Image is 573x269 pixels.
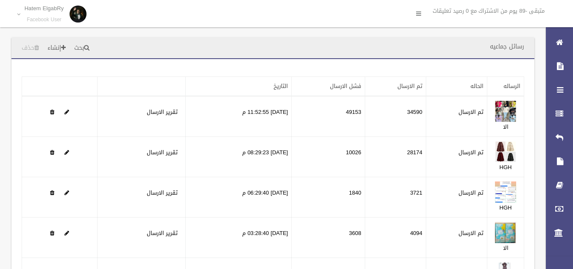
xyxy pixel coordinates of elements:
a: Edit [495,107,516,117]
a: بحث [71,40,93,56]
a: HGH [500,162,512,173]
a: تقرير الارسال [147,147,178,158]
a: Edit [64,147,69,158]
a: Edit [495,228,516,238]
img: 638827578350283960.jpg [495,181,516,203]
img: 638828334203016414.jpg [495,222,516,243]
td: [DATE] 11:52:55 م [186,96,292,137]
td: 49153 [291,96,365,137]
a: Edit [495,147,516,158]
a: Edit [495,187,516,198]
td: 3721 [365,177,426,218]
td: 28174 [365,137,426,177]
small: Facebook User [25,17,64,23]
a: تم الارسال [397,81,422,91]
a: Edit [64,228,69,238]
a: التاريخ [274,81,288,91]
th: الحاله [426,77,487,96]
td: 3608 [291,218,365,258]
td: [DATE] 03:28:40 م [186,218,292,258]
td: [DATE] 08:29:23 م [186,137,292,177]
td: 4094 [365,218,426,258]
td: [DATE] 06:29:40 م [186,177,292,218]
label: تم الارسال [458,107,484,117]
label: تم الارسال [458,147,484,158]
td: 34590 [365,96,426,137]
a: الا [503,243,509,253]
th: الرساله [487,77,524,96]
a: Edit [64,187,69,198]
a: الا [503,122,509,132]
label: تم الارسال [458,188,484,198]
a: Edit [64,107,69,117]
a: إنشاء [44,40,69,56]
td: 1840 [291,177,365,218]
label: تم الارسال [458,228,484,238]
a: HGH [500,202,512,213]
td: 10026 [291,137,365,177]
p: Hatem ElgabRy [25,5,64,11]
img: 638823452337832372.jpg [495,101,516,122]
header: رسائل جماعيه [480,38,534,55]
a: تقرير الارسال [147,228,178,238]
a: تقرير الارسال [147,187,178,198]
img: 638825922805731929.jpg [495,141,516,162]
a: فشل الارسال [330,81,361,91]
a: تقرير الارسال [147,107,178,117]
